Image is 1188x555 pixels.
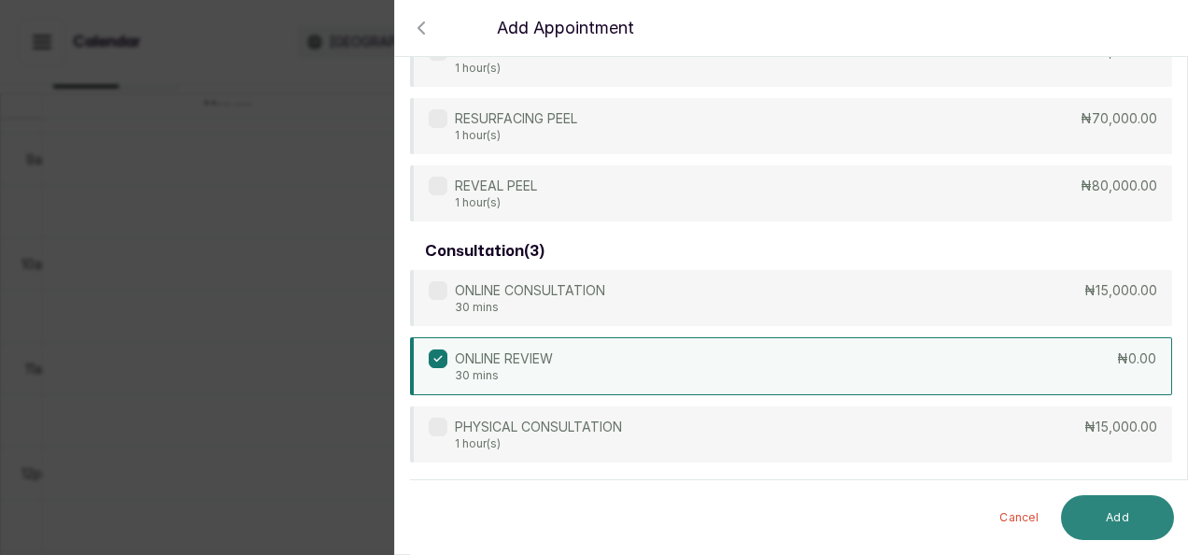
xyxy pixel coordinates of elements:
p: ₦15,000.00 [1084,418,1157,436]
p: PHYSICAL CONSULTATION [455,418,622,436]
p: ₦70,000.00 [1081,109,1157,128]
p: ₦15,000.00 [1084,281,1157,300]
p: 30 mins [455,368,553,383]
p: ₦0.00 [1117,349,1156,368]
p: 1 hour(s) [455,195,537,210]
p: 1 hour(s) [455,61,626,76]
p: 1 hour(s) [455,128,577,143]
p: RESURFACING PEEL [455,109,577,128]
p: 30 mins [455,300,605,315]
p: ₦80,000.00 [1081,177,1157,195]
p: Add Appointment [497,15,634,41]
button: Cancel [984,495,1054,540]
p: REVEAL PEEL [455,177,537,195]
p: 1 hour(s) [455,436,622,451]
p: ONLINE CONSULTATION [455,281,605,300]
h3: consultation ( 3 ) [425,240,544,263]
p: ONLINE REVIEW [455,349,553,368]
button: Add [1061,495,1174,540]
